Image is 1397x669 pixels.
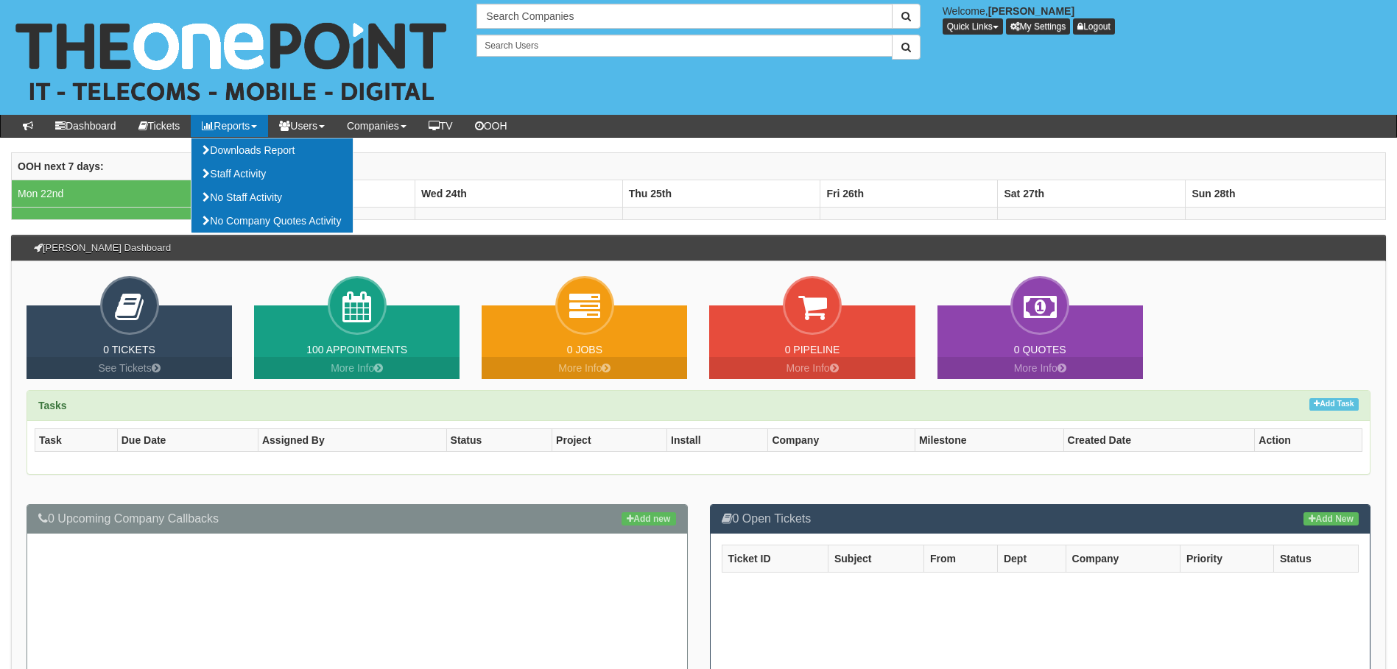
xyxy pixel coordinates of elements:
a: More Info [482,357,687,379]
th: Project [552,429,667,452]
th: Sun 28th [1186,180,1386,207]
th: Thu 25th [622,180,820,207]
a: Users [268,115,336,137]
th: Wed 24th [415,180,622,207]
th: Company [1066,545,1180,572]
th: Install [667,429,768,452]
th: Action [1255,429,1362,452]
th: Status [1273,545,1358,572]
a: 0 Tickets [103,344,155,355]
a: 0 Quotes [1014,344,1066,355]
th: Priority [1180,545,1273,572]
a: Add Task [1309,398,1359,411]
th: From [923,545,997,572]
a: My Settings [1006,18,1071,35]
a: More Info [937,357,1143,379]
a: TV [418,115,464,137]
h3: [PERSON_NAME] Dashboard [27,236,178,261]
a: More Info [709,357,915,379]
a: 100 Appointments [306,344,407,355]
a: See Tickets [27,357,232,379]
th: Assigned By [258,429,446,452]
th: Subject [828,545,923,572]
a: Add new [622,512,675,525]
a: Staff Activity [191,162,352,185]
th: Milestone [915,429,1063,452]
th: Sat 27th [998,180,1186,207]
th: Due Date [117,429,258,452]
th: Company [768,429,915,452]
h3: 0 Upcoming Company Callbacks [38,512,676,525]
a: Logout [1073,18,1115,35]
th: Dept [997,545,1066,572]
a: Dashboard [44,115,127,137]
input: Search Companies [476,4,892,29]
a: 0 Pipeline [785,344,840,355]
div: Welcome, [932,4,1397,35]
a: Reports [191,115,268,137]
a: Downloads Report [191,138,352,162]
a: More Info [254,357,460,379]
th: Task [35,429,118,452]
a: OOH [464,115,518,137]
a: 0 Jobs [567,344,602,355]
a: No Staff Activity [191,185,352,209]
a: No Company Quotes Activity [191,209,352,233]
a: Companies [336,115,418,137]
th: Fri 26th [820,180,998,207]
th: Created Date [1063,429,1255,452]
a: Tickets [127,115,191,137]
th: Status [446,429,552,452]
button: Quick Links [943,18,1003,35]
th: OOH next 7 days: [12,152,1386,180]
b: [PERSON_NAME] [988,5,1074,17]
th: Ticket ID [722,545,828,572]
h3: 0 Open Tickets [722,512,1359,525]
strong: Tasks [38,400,67,411]
td: Mon 22nd [12,180,220,207]
a: Add New [1303,512,1359,525]
input: Search Users [476,35,892,57]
